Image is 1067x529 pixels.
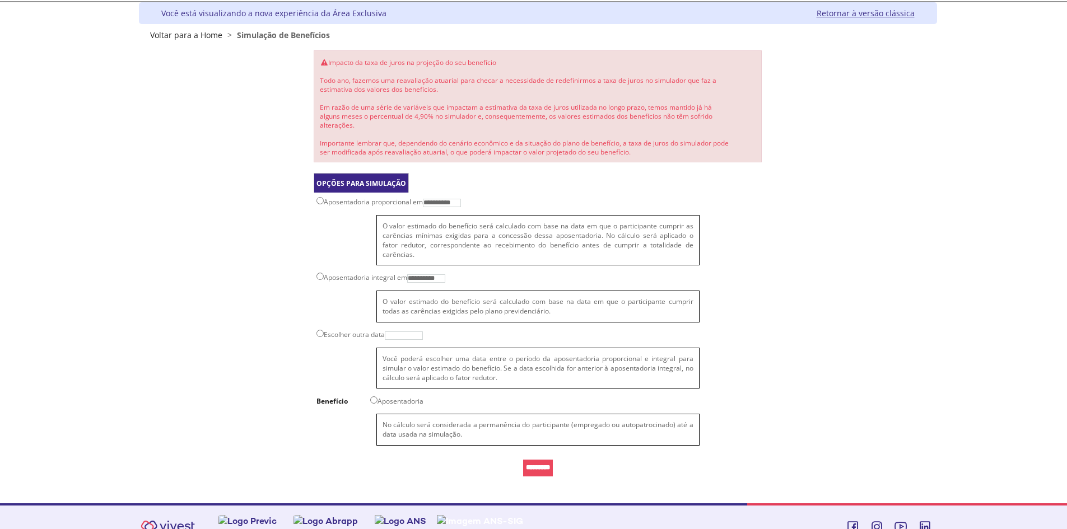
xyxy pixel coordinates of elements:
td: Aposentadoria integral em [314,268,762,288]
div: OPÇÕES PARA SIMULAÇÃO [314,173,409,193]
span: > [225,30,235,40]
img: Logo ANS [375,515,426,527]
div: No cálculo será considerada a permanência do participante (empregado ou autopatrocinado) até a da... [383,420,693,439]
span: Impacto da taxa de juros na projeção do seu benefício [320,58,496,67]
img: Logo Previc [218,515,277,527]
div: O valor estimado do benefício será calculado com base na data em que o participante cumprir todas... [383,297,693,316]
div: O valor estimado do benefício será calculado com base na data em que o participante cumprir as ca... [383,221,693,259]
td: Aposentadoria proporcional em [314,193,762,212]
span: Simulação de Benefícios [237,30,330,40]
section: FunCESP - Novo Simulador de benefícios [205,50,870,482]
div: Todo ano, fazemos uma reavaliação atuarial para checar a necessidade de redefinirmos a taxa de ju... [314,50,762,162]
img: Imagem ANS-SIG [437,515,523,527]
td: Benefício [314,391,367,411]
div: Você poderá escolher uma data entre o período da aposentadoria proporcional e integral para simul... [383,354,693,382]
a: Voltar para a Home [150,30,222,40]
td: Aposentadoria [367,391,762,411]
td: Escolher outra data [314,325,762,345]
a: Retornar à versão clássica [817,8,915,18]
img: Logo Abrapp [293,515,358,527]
div: Você está visualizando a nova experiência da Área Exclusiva [161,8,386,18]
div: Vivest [131,2,937,503]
